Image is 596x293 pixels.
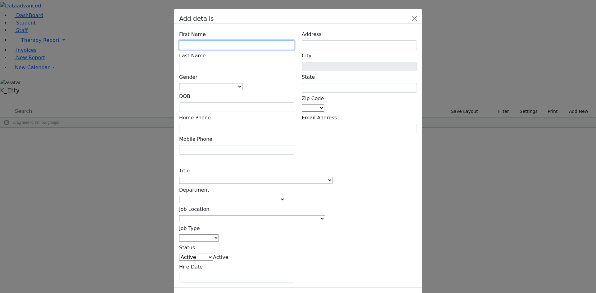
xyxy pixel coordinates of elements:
label: Status [179,242,195,254]
label: Zip Code [302,93,324,104]
label: Email Address [302,112,337,124]
label: Hire Date [179,261,203,273]
label: State [302,71,315,83]
label: Job Location [179,203,209,215]
label: DOB [179,91,190,102]
label: Job Type [179,223,200,234]
label: Home Phone [179,112,211,124]
label: Department [179,184,209,196]
h5: Add details [179,14,214,23]
label: Gender [179,71,197,83]
label: Address [302,29,322,40]
label: First Name [179,29,206,40]
label: Mobile Phone [179,133,212,145]
button: Close [409,14,419,24]
label: Last Name [179,50,206,62]
span: Active [213,254,228,260]
label: City [302,50,311,62]
label: Title [179,165,190,177]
